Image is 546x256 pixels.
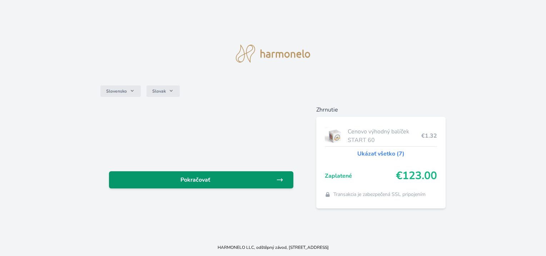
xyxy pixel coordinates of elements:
span: Slovensko [106,88,127,94]
button: Slovensko [100,85,141,97]
a: Pokračovať [109,171,293,188]
span: Pokračovať [115,176,276,184]
span: Zaplatené [325,172,396,180]
span: Transakcia je zabezpečená SSL pripojením [333,191,426,198]
h6: Zhrnutie [316,105,446,114]
span: Cenovo výhodný balíček START 60 [348,127,421,144]
img: start.jpg [325,127,345,145]
img: logo.svg [236,45,310,63]
span: €123.00 [396,169,437,182]
span: €1.32 [421,132,437,140]
a: Ukázať všetko (7) [357,149,404,158]
span: Slovak [152,88,166,94]
button: Slovak [147,85,180,97]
